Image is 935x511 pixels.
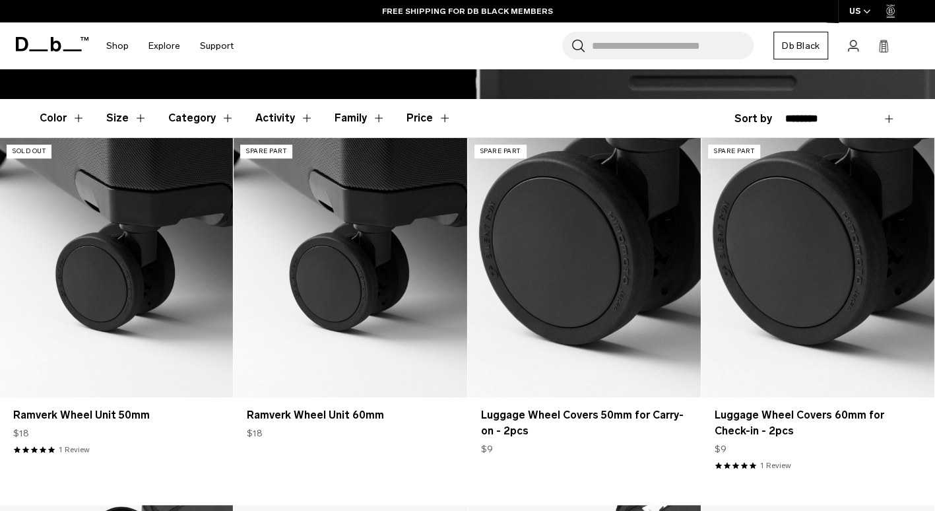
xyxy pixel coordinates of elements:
button: Toggle Filter [106,99,147,137]
p: Sold Out [7,145,51,158]
p: Spare Part [708,145,760,158]
a: Luggage Wheel Covers 60mm for Check-in - 2pcs [715,407,921,439]
a: 1 reviews [760,460,791,471]
span: $9 [481,442,493,456]
a: Db Black [773,32,828,59]
a: Support [200,22,234,69]
button: Toggle Filter [255,99,313,137]
a: Luggage Wheel Covers 50mm for Carry-on - 2pcs [481,407,688,439]
a: Shop [106,22,129,69]
a: Luggage Wheel Covers 60mm for Check-in - 2pcs [701,138,934,397]
a: Ramverk Wheel Unit 60mm [247,407,453,423]
span: $18 [247,426,263,440]
span: $18 [13,426,29,440]
span: $9 [715,442,726,456]
a: FREE SHIPPING FOR DB BLACK MEMBERS [382,5,553,17]
nav: Main Navigation [96,22,243,69]
button: Toggle Price [406,99,451,137]
a: Luggage Wheel Covers 50mm for Carry-on - 2pcs [468,138,701,397]
p: Spare Part [240,145,292,158]
button: Toggle Filter [40,99,85,137]
p: Spare Part [474,145,527,158]
a: 1 reviews [59,444,90,456]
a: Ramverk Wheel Unit 60mm [234,138,467,397]
button: Toggle Filter [335,99,385,137]
a: Ramverk Wheel Unit 50mm [13,407,220,423]
a: Explore [148,22,180,69]
button: Toggle Filter [168,99,234,137]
